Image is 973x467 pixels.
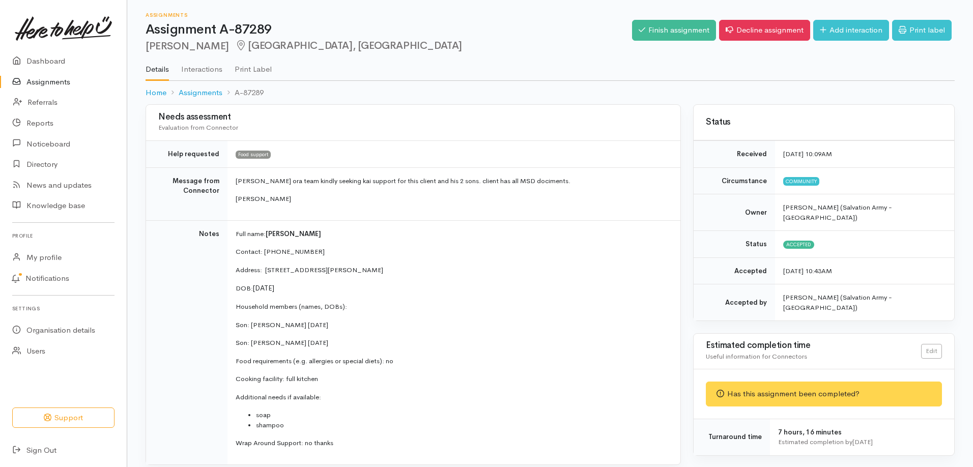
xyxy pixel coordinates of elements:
td: Turnaround time [694,419,770,455]
p: [PERSON_NAME] ora team kindly seeking kai support for this client and his 2 sons. client has all ... [236,176,668,186]
div: Has this assignment been completed? [706,382,942,406]
td: Circumstance [694,167,775,194]
p: Full name: [236,229,668,239]
h6: Profile [12,229,115,243]
span: [PERSON_NAME] (Salvation Army - [GEOGRAPHIC_DATA]) [783,203,892,222]
p: Son: [PERSON_NAME] [DATE] [236,338,668,348]
td: Accepted by [694,284,775,321]
h2: [PERSON_NAME] [146,40,632,52]
span: [GEOGRAPHIC_DATA], [GEOGRAPHIC_DATA] [235,39,462,52]
td: [PERSON_NAME] (Salvation Army - [GEOGRAPHIC_DATA]) [775,284,954,321]
a: Details [146,51,169,81]
button: Support [12,407,115,428]
a: Finish assignment [632,20,716,41]
p: Wrap Around Support: no thanks [236,438,668,448]
td: Status [694,231,775,258]
a: Interactions [181,51,222,80]
p: Cooking facility: full kitchen [236,374,668,384]
p: Son: [PERSON_NAME] [DATE] [236,320,668,330]
p: Household members (names, DOBs): [236,302,668,312]
td: Accepted [694,257,775,284]
p: Additional needs if available: [236,392,668,402]
p: Address: [STREET_ADDRESS][PERSON_NAME] [236,265,668,275]
nav: breadcrumb [146,81,955,105]
span: Food support [236,151,271,159]
td: Received [694,141,775,168]
td: Owner [694,194,775,231]
time: [DATE] 10:09AM [783,150,832,158]
p: DOB: [236,283,668,294]
h3: Status [706,118,942,127]
div: Estimated completion by [778,437,942,447]
a: Assignments [179,87,222,99]
p: Food requirements (e.g. allergies or special diets): no [236,356,668,366]
time: [DATE] [852,437,873,446]
h3: Needs assessment [158,112,668,122]
h6: Assignments [146,12,632,18]
h1: Assignment A-87289 [146,22,632,37]
h3: Estimated completion time [706,341,921,351]
a: Add interaction [813,20,889,41]
li: A-87289 [222,87,264,99]
span: Accepted [783,241,814,249]
a: Print Label [235,51,272,80]
a: Print label [892,20,952,41]
a: Home [146,87,166,99]
td: Notes [146,220,227,464]
span: Community [783,177,819,185]
td: Message from Connector [146,167,227,220]
span: [PERSON_NAME] [266,229,321,238]
span: Evaluation from Connector [158,123,238,132]
span: 7 hours, 16 minutes [778,428,842,436]
p: [PERSON_NAME] [236,194,668,204]
p: Contact: [PHONE_NUMBER] [236,247,668,257]
a: Decline assignment [719,20,810,41]
h6: Settings [12,302,115,315]
td: Help requested [146,141,227,168]
li: soap [256,410,668,420]
span: [DATE] [253,283,274,293]
time: [DATE] 10:43AM [783,267,832,275]
span: Useful information for Connectors [706,352,807,361]
li: shampoo [256,420,668,430]
a: Edit [921,344,942,359]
